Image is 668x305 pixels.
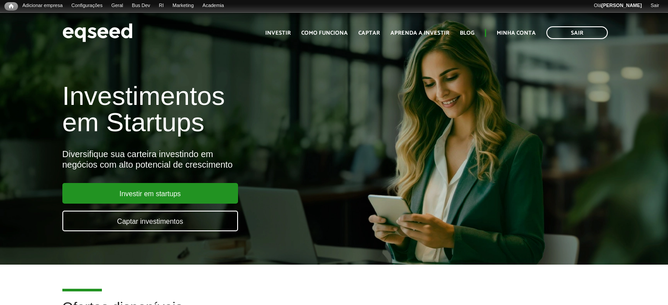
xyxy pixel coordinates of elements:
a: Início [4,2,18,11]
a: Investir em startups [62,183,238,204]
a: Aprenda a investir [390,30,449,36]
strong: [PERSON_NAME] [601,3,642,8]
a: Configurações [67,2,107,9]
a: Geral [107,2,127,9]
img: EqSeed [62,21,133,44]
a: Como funciona [301,30,348,36]
a: Sair [646,2,664,9]
a: Bus Dev [127,2,155,9]
a: Academia [198,2,228,9]
span: Início [9,3,14,9]
a: Captar [358,30,380,36]
a: RI [155,2,168,9]
a: Sair [546,26,608,39]
a: Olá[PERSON_NAME] [589,2,646,9]
a: Marketing [168,2,198,9]
h1: Investimentos em Startups [62,83,383,136]
div: Diversifique sua carteira investindo em negócios com alto potencial de crescimento [62,149,383,170]
a: Captar investimentos [62,211,238,231]
a: Blog [460,30,474,36]
a: Investir [265,30,291,36]
a: Minha conta [497,30,536,36]
a: Adicionar empresa [18,2,67,9]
